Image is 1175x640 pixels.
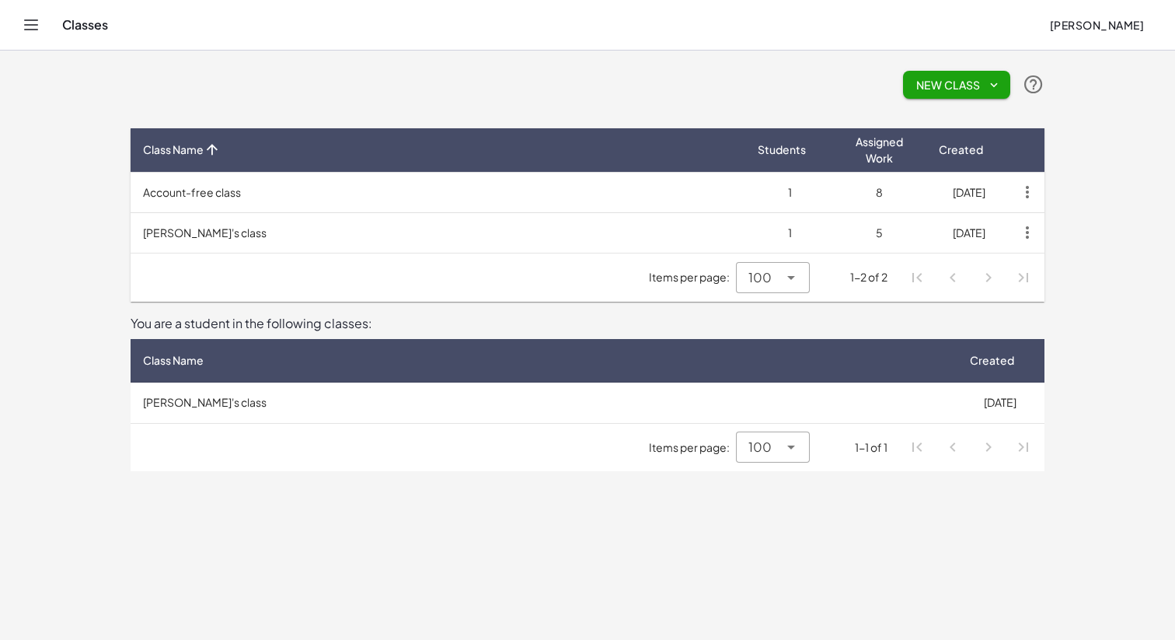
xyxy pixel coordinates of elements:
span: Created [970,352,1014,369]
span: Items per page: [649,439,736,456]
span: Students [758,142,806,158]
span: Class Name [143,352,204,369]
td: [DATE] [924,172,1013,212]
button: New Class [903,71,1010,99]
button: [PERSON_NAME] [1037,11,1156,39]
td: Account-free class [131,172,745,212]
span: [PERSON_NAME] [1049,18,1144,32]
td: [PERSON_NAME]'s class [131,383,955,423]
div: 1-2 of 2 [850,269,887,285]
td: [PERSON_NAME]'s class [131,212,745,253]
span: 100 [748,438,772,456]
td: [DATE] [924,212,1013,253]
div: 1-1 of 1 [855,439,887,456]
nav: Pagination Navigation [900,260,1041,296]
div: You are a student in the following classes: [131,314,1044,333]
td: 1 [745,172,835,212]
span: Created [939,142,983,158]
span: 8 [876,185,883,199]
span: Items per page: [649,269,736,285]
span: 5 [876,226,883,240]
span: 100 [748,268,772,287]
td: [DATE] [955,383,1044,423]
nav: Pagination Navigation [900,430,1041,466]
button: Toggle navigation [19,12,44,37]
span: New Class [915,78,998,92]
span: Class Name [143,142,204,158]
span: Assigned Work [847,134,912,166]
td: 1 [745,212,835,253]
